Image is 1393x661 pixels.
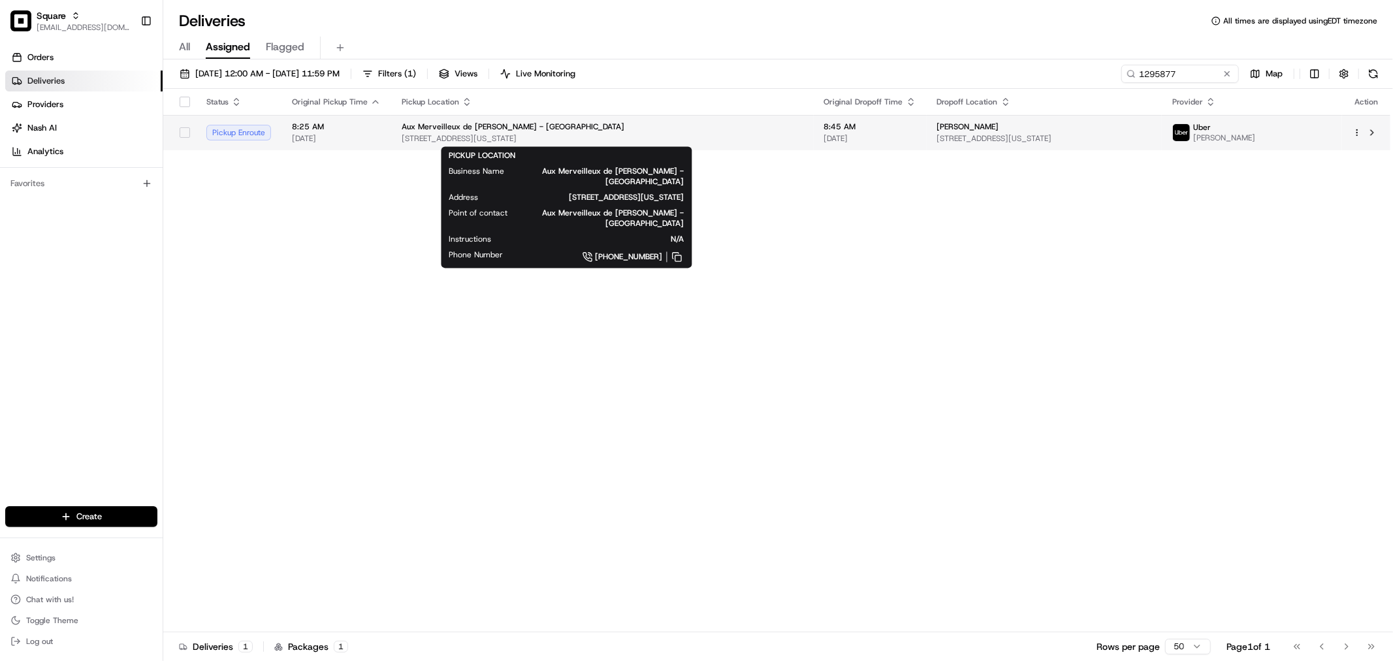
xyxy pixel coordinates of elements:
[433,65,483,83] button: Views
[195,68,340,80] span: [DATE] 12:00 AM - [DATE] 11:59 PM
[27,52,54,63] span: Orders
[27,122,57,134] span: Nash AI
[5,118,163,138] a: Nash AI
[44,125,214,138] div: Start new chat
[402,121,624,132] span: Aux Merveilleux de [PERSON_NAME] - [GEOGRAPHIC_DATA]
[529,208,684,229] span: Aux Merveilleux de [PERSON_NAME] - [GEOGRAPHIC_DATA]
[1223,16,1377,26] span: All times are displayed using EDT timezone
[238,641,253,653] div: 1
[5,506,157,527] button: Create
[26,636,53,647] span: Log out
[266,39,304,55] span: Flagged
[937,133,1152,144] span: [STREET_ADDRESS][US_STATE]
[26,573,72,584] span: Notifications
[404,68,416,80] span: ( 1 )
[292,133,381,144] span: [DATE]
[5,173,157,194] div: Favorites
[500,192,684,202] span: [STREET_ADDRESS][US_STATE]
[824,97,903,107] span: Original Dropoff Time
[516,68,575,80] span: Live Monitoring
[206,39,250,55] span: Assigned
[179,640,253,653] div: Deliveries
[130,221,158,231] span: Pylon
[494,65,581,83] button: Live Monitoring
[1172,97,1203,107] span: Provider
[105,184,215,208] a: 💻API Documentation
[110,191,121,201] div: 💻
[1226,640,1270,653] div: Page 1 of 1
[824,133,916,144] span: [DATE]
[449,150,516,161] span: PICKUP LOCATION
[10,10,31,31] img: Square
[378,68,416,80] span: Filters
[26,553,56,563] span: Settings
[27,146,63,157] span: Analytics
[357,65,422,83] button: Filters(1)
[27,99,63,110] span: Providers
[37,9,66,22] button: Square
[76,511,102,523] span: Create
[1193,133,1255,143] span: [PERSON_NAME]
[5,611,157,630] button: Toggle Theme
[13,125,37,148] img: 1736555255976-a54dd68f-1ca7-489b-9aae-adbdc363a1c4
[524,250,684,264] a: [PHONE_NUMBER]
[34,84,216,98] input: Clear
[513,234,684,244] span: N/A
[8,184,105,208] a: 📗Knowledge Base
[5,590,157,609] button: Chat with us!
[596,251,663,262] span: [PHONE_NUMBER]
[123,189,210,202] span: API Documentation
[92,221,158,231] a: Powered byPylon
[179,39,190,55] span: All
[292,97,368,107] span: Original Pickup Time
[402,97,459,107] span: Pickup Location
[1244,65,1289,83] button: Map
[449,234,492,244] span: Instructions
[1097,640,1160,653] p: Rows per page
[1266,68,1283,80] span: Map
[455,68,477,80] span: Views
[292,121,381,132] span: 8:25 AM
[526,166,684,187] span: Aux Merveilleux de [PERSON_NAME] - [GEOGRAPHIC_DATA]
[449,208,508,218] span: Point of contact
[5,94,163,115] a: Providers
[5,141,163,162] a: Analytics
[174,65,345,83] button: [DATE] 12:00 AM - [DATE] 11:59 PM
[824,121,916,132] span: 8:45 AM
[1121,65,1239,83] input: Type to search
[222,129,238,144] button: Start new chat
[334,641,348,653] div: 1
[13,13,39,39] img: Nash
[1173,124,1190,141] img: uber-new-logo.jpeg
[5,5,135,37] button: SquareSquare[EMAIL_ADDRESS][DOMAIN_NAME]
[5,549,157,567] button: Settings
[179,10,246,31] h1: Deliveries
[1364,65,1383,83] button: Refresh
[13,52,238,73] p: Welcome 👋
[27,75,65,87] span: Deliveries
[1353,97,1380,107] div: Action
[449,166,505,176] span: Business Name
[5,570,157,588] button: Notifications
[1193,122,1211,133] span: Uber
[937,121,999,132] span: [PERSON_NAME]
[449,250,504,260] span: Phone Number
[274,640,348,653] div: Packages
[44,138,165,148] div: We're available if you need us!
[5,47,163,68] a: Orders
[206,97,229,107] span: Status
[5,71,163,91] a: Deliveries
[26,594,74,605] span: Chat with us!
[37,22,130,33] button: [EMAIL_ADDRESS][DOMAIN_NAME]
[402,133,803,144] span: [STREET_ADDRESS][US_STATE]
[5,632,157,651] button: Log out
[26,189,100,202] span: Knowledge Base
[13,191,24,201] div: 📗
[449,192,479,202] span: Address
[937,97,998,107] span: Dropoff Location
[26,615,78,626] span: Toggle Theme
